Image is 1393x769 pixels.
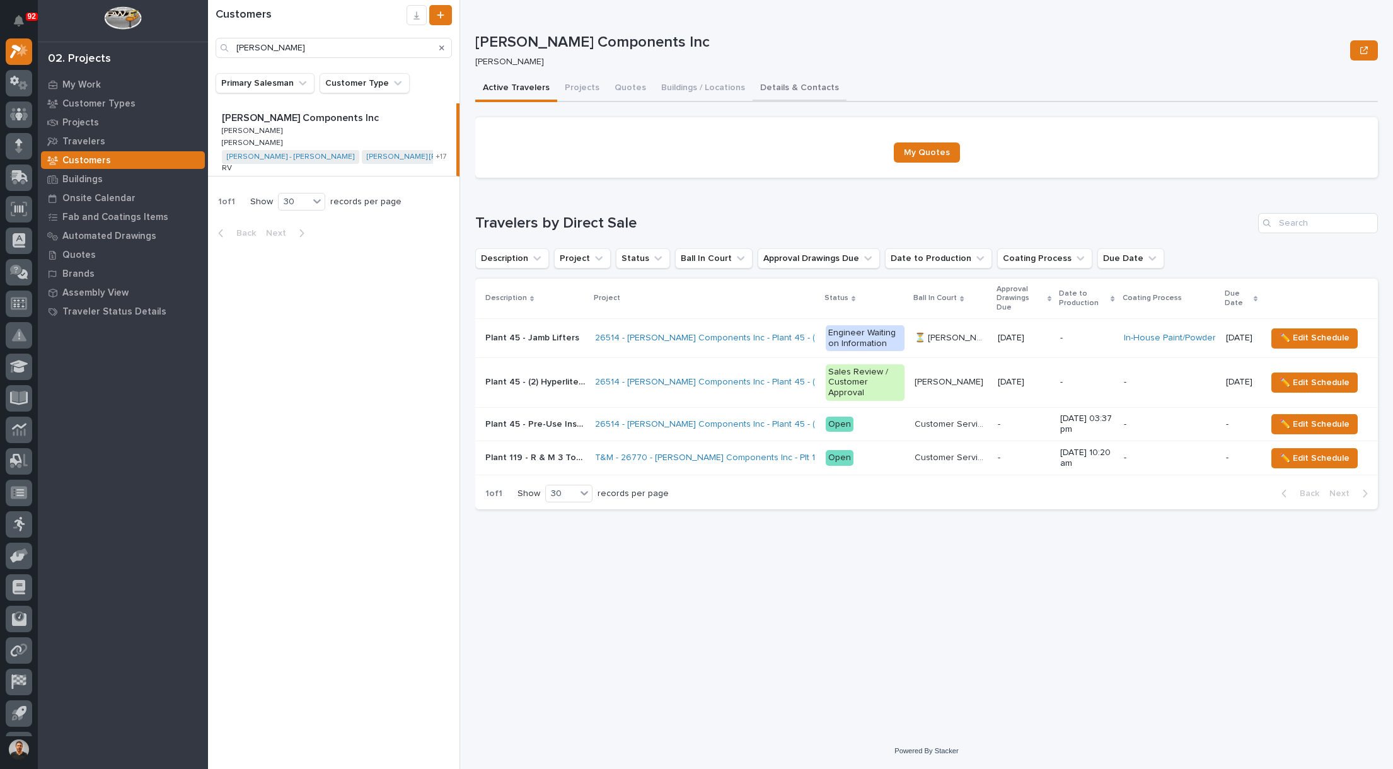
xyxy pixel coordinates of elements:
p: [PERSON_NAME] [222,124,285,136]
div: 02. Projects [48,52,111,66]
div: Open [826,417,853,432]
a: Travelers [38,132,208,151]
p: records per page [330,197,402,207]
button: ✏️ Edit Schedule [1271,328,1358,349]
button: Project [554,248,611,269]
a: My Work [38,75,208,94]
p: Show [250,197,273,207]
p: records per page [598,489,669,499]
p: Status [824,291,848,305]
p: Show [517,489,540,499]
a: Automated Drawings [38,226,208,245]
p: My Work [62,79,101,91]
a: Onsite Calendar [38,188,208,207]
a: Buildings [38,170,208,188]
a: Customer Types [38,94,208,113]
span: Next [1329,488,1357,499]
p: [PERSON_NAME] Components Inc [222,110,381,124]
p: Ball In Court [913,291,957,305]
p: [DATE] [1226,333,1256,344]
h1: Travelers by Direct Sale [475,214,1253,233]
p: 1 of 1 [475,478,512,509]
p: [DATE] 10:20 am [1060,448,1114,469]
a: T&M - 26770 - [PERSON_NAME] Components Inc - Plt 119 - R & M 3 Ton Hoist making a clunking sound ... [595,453,1119,463]
p: - [998,419,1050,430]
button: Ball In Court [675,248,753,269]
p: RV [222,161,234,173]
div: Open [826,450,853,466]
a: Brands [38,264,208,283]
p: Plant 119 - R & M 3 Ton Hoist making a clunking sound when traveling east to west [485,450,587,463]
span: My Quotes [904,148,950,157]
div: 30 [279,195,309,209]
p: Projects [62,117,99,129]
p: Travelers [62,136,105,147]
button: Status [616,248,670,269]
input: Search [216,38,452,58]
h1: Customers [216,8,407,22]
a: In-House Paint/Powder [1124,333,1216,344]
a: 26514 - [PERSON_NAME] Components Inc - Plant 45 - (2) Hyperlite ¼ ton bridge cranes; 24’ x 60’ [595,377,985,388]
tr: Plant 45 - Pre-Use InspectionsPlant 45 - Pre-Use Inspections 26514 - [PERSON_NAME] Components Inc... [475,407,1378,441]
p: - [1124,453,1216,463]
span: ✏️ Edit Schedule [1280,330,1350,345]
p: Traveler Status Details [62,306,166,318]
p: - [1124,377,1216,388]
p: Buildings [62,174,103,185]
a: My Quotes [894,142,960,163]
p: - [1124,419,1216,430]
button: ✏️ Edit Schedule [1271,373,1358,393]
button: Approval Drawings Due [758,248,880,269]
p: Customer Types [62,98,136,110]
p: [PERSON_NAME] Components Inc [475,33,1345,52]
button: Back [208,228,261,239]
div: Notifications92 [16,15,32,35]
a: Powered By Stacker [894,747,958,755]
p: [DATE] 03:37 pm [1060,413,1114,435]
button: Date to Production [885,248,992,269]
span: ✏️ Edit Schedule [1280,375,1350,390]
p: [PERSON_NAME] [222,136,285,147]
button: Notifications [6,8,32,34]
div: Engineer Waiting on Information [826,325,905,352]
button: users-avatar [6,736,32,763]
p: Automated Drawings [62,231,156,242]
button: Active Travelers [475,76,557,102]
p: - [1226,419,1256,430]
button: Buildings / Locations [654,76,753,102]
span: ✏️ Edit Schedule [1280,451,1350,466]
p: Due Date [1225,287,1251,310]
tr: Plant 45 - (2) Hyperlite 1/4-ton Bridge CranesPlant 45 - (2) Hyperlite 1/4-ton Bridge Cranes 2651... [475,357,1378,407]
button: Next [1324,488,1378,499]
p: Approval Drawings Due [997,282,1044,315]
a: Projects [38,113,208,132]
p: [PERSON_NAME] [475,57,1340,67]
a: Quotes [38,245,208,264]
a: 26514 - [PERSON_NAME] Components Inc - Plant 45 - (2) Hyperlite ¼ ton bridge cranes; 24’ x 60’ [595,333,985,344]
p: - [1226,453,1256,463]
a: Assembly View [38,283,208,302]
span: ✏️ Edit Schedule [1280,417,1350,432]
button: Back [1271,488,1324,499]
button: Description [475,248,549,269]
p: Date to Production [1059,287,1107,310]
p: Fab and Coatings Items [62,212,168,223]
tr: Plant 119 - R & M 3 Ton Hoist making a clunking sound when traveling east to westPlant 119 - R & ... [475,441,1378,475]
button: ✏️ Edit Schedule [1271,414,1358,434]
p: Plant 45 - Jamb Lifters [485,330,582,344]
a: [PERSON_NAME] [PERSON_NAME] [367,153,490,161]
a: Customers [38,151,208,170]
a: Traveler Status Details [38,302,208,321]
span: Back [229,228,256,239]
button: Projects [557,76,607,102]
p: Customer Service [915,450,990,463]
span: + 17 [436,153,446,161]
p: Plant 45 - (2) Hyperlite 1/4-ton Bridge Cranes [485,374,587,388]
p: Coating Process [1123,291,1182,305]
p: Description [485,291,527,305]
p: Quotes [62,250,96,261]
img: Workspace Logo [104,6,141,30]
span: Back [1292,488,1319,499]
div: Search [1258,213,1378,233]
p: [DATE] [998,333,1050,344]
